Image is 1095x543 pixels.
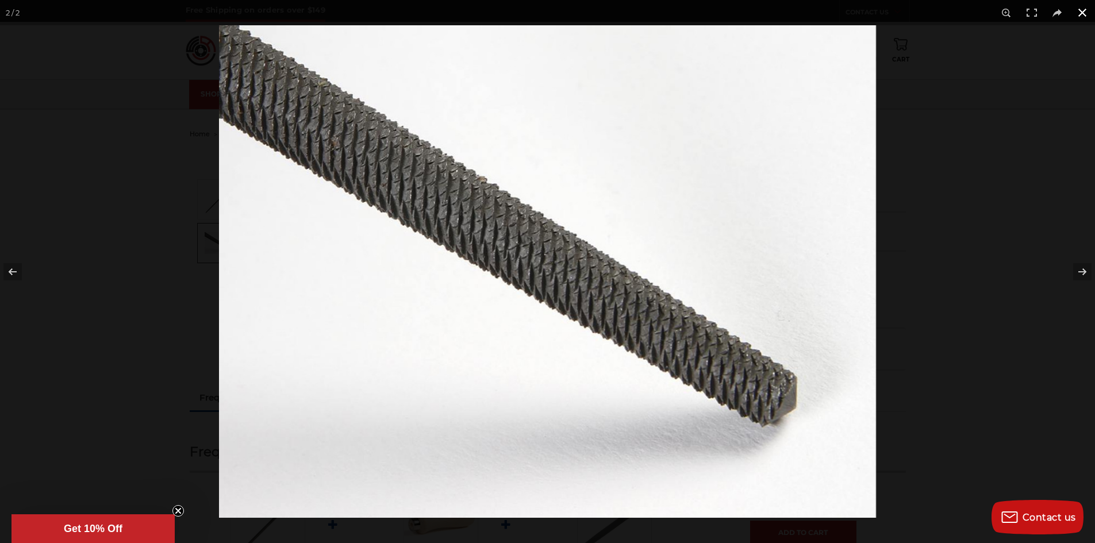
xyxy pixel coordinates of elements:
[1055,243,1095,301] button: Next (arrow right)
[992,500,1084,534] button: Contact us
[1023,512,1076,523] span: Contact us
[11,514,175,543] div: Get 10% OffClose teaser
[219,25,876,518] img: Round_Bastard_File_Tip__96536.1570197170.jpg
[172,505,184,517] button: Close teaser
[64,523,122,534] span: Get 10% Off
